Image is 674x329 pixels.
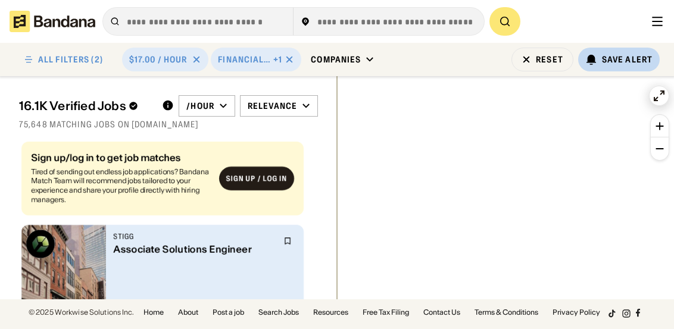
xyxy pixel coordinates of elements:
[129,54,188,65] div: $17.00 / hour
[143,309,164,316] a: Home
[113,244,276,255] div: Associate Solutions Engineer
[423,309,460,316] a: Contact Us
[363,309,409,316] a: Free Tax Filing
[311,54,361,65] div: Companies
[19,99,152,113] div: 16.1K Verified Jobs
[258,309,299,316] a: Search Jobs
[553,309,600,316] a: Privacy Policy
[38,55,103,64] div: ALL FILTERS (2)
[602,54,653,65] div: Save Alert
[536,55,563,64] div: Reset
[313,309,348,316] a: Resources
[226,174,287,184] div: Sign up / Log in
[31,153,210,162] div: Sign up/log in to get job matches
[248,101,297,111] div: Relevance
[475,309,538,316] a: Terms & Conditions
[19,119,318,130] div: 75,648 matching jobs on [DOMAIN_NAME]
[113,232,276,242] div: Stigg
[273,54,282,65] div: +1
[31,167,210,204] div: Tired of sending out endless job applications? Bandana Match Team will recommend jobs tailored to...
[26,230,55,258] img: Stigg logo
[213,309,244,316] a: Post a job
[10,11,95,32] img: Bandana logotype
[178,309,198,316] a: About
[186,101,214,111] div: /hour
[218,54,271,65] div: Financial Services
[29,309,134,316] div: © 2025 Workwise Solutions Inc.
[19,137,318,300] div: grid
